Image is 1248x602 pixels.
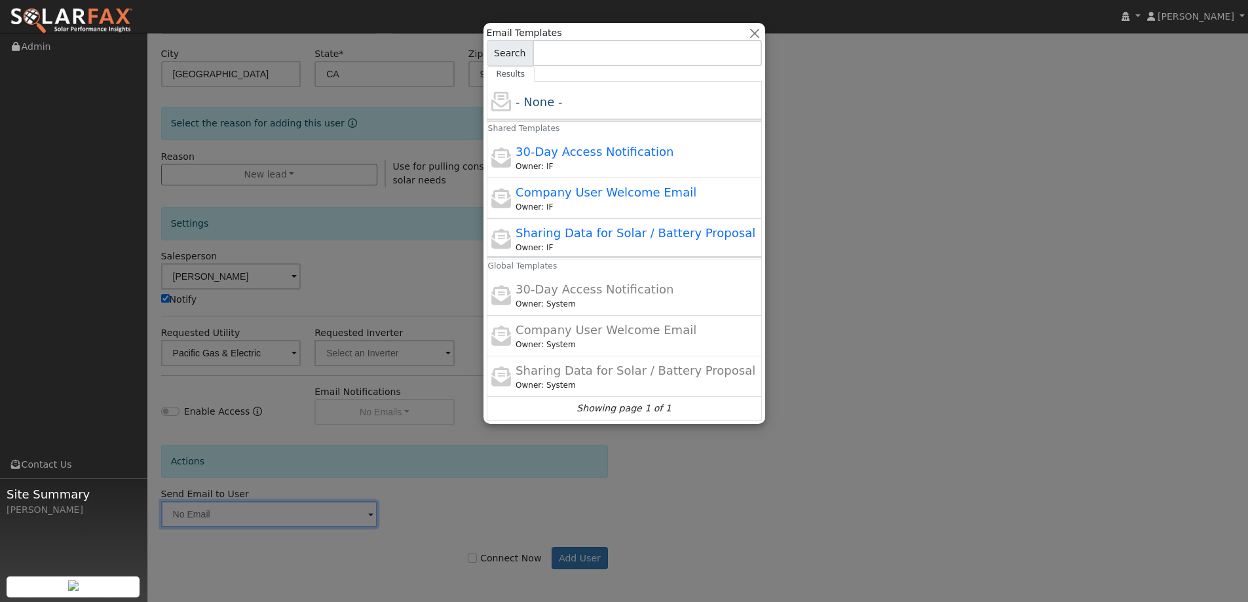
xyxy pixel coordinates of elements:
div: [PERSON_NAME] [7,503,140,517]
span: Sharing Data for Solar / Battery Proposal [516,364,755,377]
div: Leroy Coffman [516,379,759,391]
span: 30-Day Access Notification [516,282,673,296]
span: Sharing Data for Solar / Battery Proposal [516,226,755,240]
div: Ian Finger [516,242,759,254]
span: Company User Welcome Email [516,185,696,199]
div: Leroy Coffman [516,298,759,310]
div: Ian Finger [516,160,759,172]
div: Ian Finger [516,201,759,213]
span: - None - [516,95,562,109]
h6: Shared Templates [479,119,497,138]
h6: Global Templates [479,257,497,276]
span: 30-Day Access Notification [516,145,673,159]
i: Showing page 1 of 1 [577,402,671,415]
span: Search [487,40,533,66]
span: [PERSON_NAME] [1158,11,1234,22]
span: Company User Welcome Email [516,323,696,337]
div: Leroy Coffman [516,339,759,350]
span: Email Templates [487,26,562,40]
a: Results [487,66,535,82]
span: Site Summary [7,485,140,503]
img: retrieve [68,580,79,591]
img: SolarFax [10,7,133,35]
